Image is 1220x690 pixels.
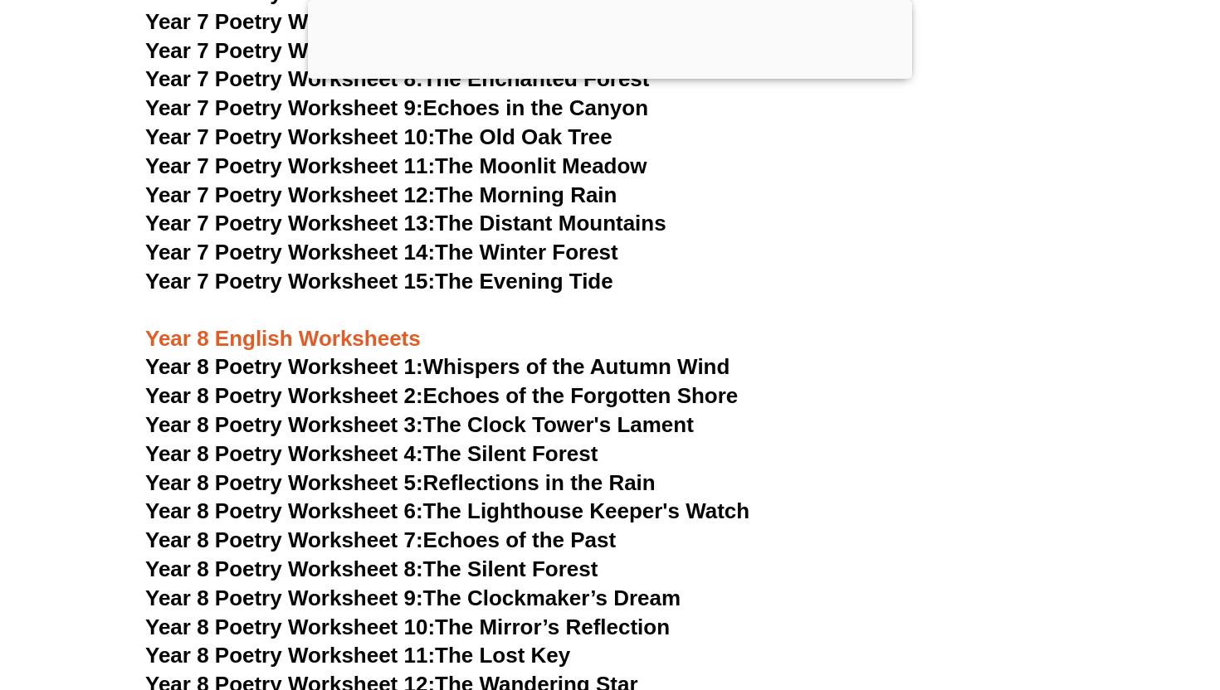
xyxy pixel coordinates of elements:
[145,556,598,581] a: Year 8 Poetry Worksheet 8:The Silent Forest
[145,9,615,34] a: Year 7 Poetry Worksheet 6:The Secret Garden
[145,9,423,34] span: Year 7 Poetry Worksheet 6:
[145,66,649,91] a: Year 7 Poetry Worksheet 8:The Enchanted Forest
[145,643,435,668] span: Year 8 Poetry Worksheet 11:
[145,66,423,91] span: Year 7 Poetry Worksheet 8:
[145,153,435,178] span: Year 7 Poetry Worksheet 11:
[145,240,618,265] a: Year 7 Poetry Worksheet 14:The Winter Forest
[145,586,681,610] a: Year 8 Poetry Worksheet 9:The Clockmaker’s Dream
[145,586,423,610] span: Year 8 Poetry Worksheet 9:
[145,383,423,408] span: Year 8 Poetry Worksheet 2:
[145,211,435,236] span: Year 7 Poetry Worksheet 13:
[145,269,613,294] a: Year 7 Poetry Worksheet 15:The Evening Tide
[145,527,423,552] span: Year 8 Poetry Worksheet 7:
[145,498,749,523] a: Year 8 Poetry Worksheet 6:The Lighthouse Keeper's Watch
[935,503,1220,690] iframe: Chat Widget
[145,240,435,265] span: Year 7 Poetry Worksheet 14:
[145,124,435,149] span: Year 7 Poetry Worksheet 10:
[145,441,423,466] span: Year 8 Poetry Worksheet 4:
[145,556,423,581] span: Year 8 Poetry Worksheet 8:
[145,38,727,63] a: Year 7 Poetry Worksheet 7:[PERSON_NAME] of the Wind
[145,470,423,495] span: Year 8 Poetry Worksheet 5:
[145,383,738,408] a: Year 8 Poetry Worksheet 2:Echoes of the Forgotten Shore
[145,527,616,552] a: Year 8 Poetry Worksheet 7:Echoes of the Past
[145,412,694,437] a: Year 8 Poetry Worksheet 3:The Clock Tower's Lament
[145,441,598,466] a: Year 8 Poetry Worksheet 4:The Silent Forest
[145,470,656,495] a: Year 8 Poetry Worksheet 5:Reflections in the Rain
[145,182,617,207] a: Year 7 Poetry Worksheet 12:The Morning Rain
[145,354,423,379] span: Year 8 Poetry Worksheet 1:
[145,182,435,207] span: Year 7 Poetry Worksheet 12:
[145,211,666,236] a: Year 7 Poetry Worksheet 13:The Distant Mountains
[145,615,435,639] span: Year 8 Poetry Worksheet 10:
[145,124,612,149] a: Year 7 Poetry Worksheet 10:The Old Oak Tree
[145,95,423,120] span: Year 7 Poetry Worksheet 9:
[145,95,648,120] a: Year 7 Poetry Worksheet 9:Echoes in the Canyon
[145,354,730,379] a: Year 8 Poetry Worksheet 1:Whispers of the Autumn Wind
[145,412,423,437] span: Year 8 Poetry Worksheet 3:
[145,269,435,294] span: Year 7 Poetry Worksheet 15:
[145,38,423,63] span: Year 7 Poetry Worksheet 7:
[145,498,423,523] span: Year 8 Poetry Worksheet 6:
[145,153,647,178] a: Year 7 Poetry Worksheet 11:The Moonlit Meadow
[145,297,1075,353] h3: Year 8 English Worksheets
[145,643,570,668] a: Year 8 Poetry Worksheet 11:The Lost Key
[145,615,670,639] a: Year 8 Poetry Worksheet 10:The Mirror’s Reflection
